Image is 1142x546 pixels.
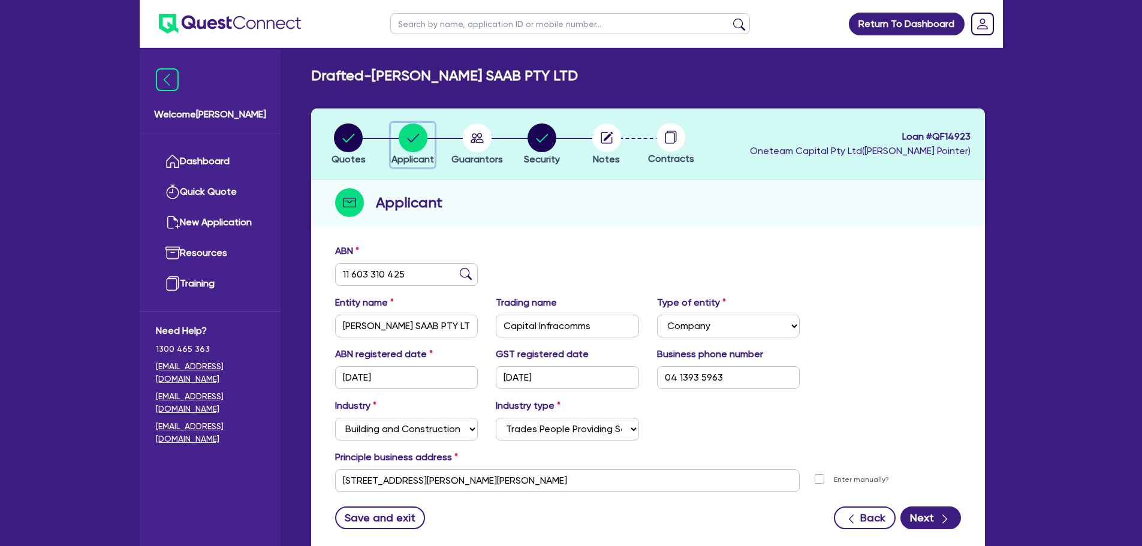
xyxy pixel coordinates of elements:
button: Save and exit [335,506,426,529]
a: [EMAIL_ADDRESS][DOMAIN_NAME] [156,360,264,385]
span: Contracts [648,153,694,164]
a: Quick Quote [156,177,264,207]
span: Need Help? [156,324,264,338]
button: Applicant [391,123,435,167]
h2: Applicant [376,192,442,213]
span: Loan # QF14923 [750,129,971,144]
button: Security [523,123,561,167]
button: Back [834,506,896,529]
label: GST registered date [496,347,589,361]
img: icon-menu-close [156,68,179,91]
span: Security [524,153,560,165]
span: 1300 465 363 [156,343,264,355]
a: New Application [156,207,264,238]
span: Quotes [332,153,366,165]
button: Quotes [331,123,366,167]
label: Business phone number [657,347,763,361]
span: Oneteam Capital Pty Ltd ( [PERSON_NAME] Pointer ) [750,145,971,156]
a: [EMAIL_ADDRESS][DOMAIN_NAME] [156,390,264,415]
span: Notes [593,153,620,165]
a: Return To Dashboard [849,13,965,35]
label: Industry [335,399,376,413]
img: resources [165,246,180,260]
h2: Drafted - [PERSON_NAME] SAAB PTY LTD [311,67,578,85]
img: abn-lookup icon [460,268,472,280]
label: Type of entity [657,295,726,310]
button: Next [900,506,961,529]
label: Enter manually? [834,474,889,485]
span: Guarantors [451,153,503,165]
img: step-icon [335,188,364,217]
label: Principle business address [335,450,458,464]
input: Search by name, application ID or mobile number... [390,13,750,34]
img: new-application [165,215,180,230]
span: Welcome [PERSON_NAME] [154,107,266,122]
label: ABN [335,244,359,258]
label: Trading name [496,295,557,310]
a: Dashboard [156,146,264,177]
button: Guarantors [451,123,504,167]
span: Applicant [391,153,434,165]
label: Entity name [335,295,394,310]
img: quest-connect-logo-blue [159,14,301,34]
img: training [165,276,180,291]
button: Notes [592,123,622,167]
a: [EMAIL_ADDRESS][DOMAIN_NAME] [156,420,264,445]
label: ABN registered date [335,347,433,361]
a: Training [156,269,264,299]
input: DD / MM / YYYY [496,366,639,389]
a: Dropdown toggle [967,8,998,40]
img: quick-quote [165,185,180,199]
input: DD / MM / YYYY [335,366,478,389]
a: Resources [156,238,264,269]
label: Industry type [496,399,561,413]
